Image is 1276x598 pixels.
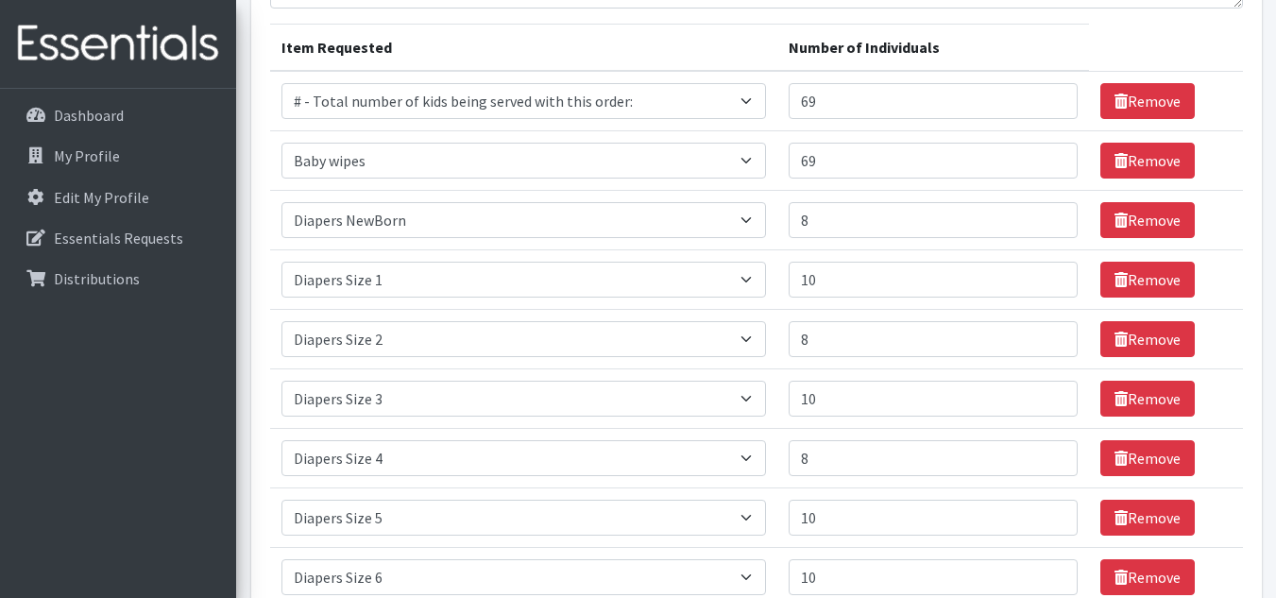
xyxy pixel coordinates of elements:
p: Essentials Requests [54,229,183,248]
p: My Profile [54,146,120,165]
th: Item Requested [270,25,777,72]
img: HumanEssentials [8,12,229,76]
p: Edit My Profile [54,188,149,207]
a: Edit My Profile [8,179,229,216]
a: My Profile [8,137,229,175]
p: Dashboard [54,106,124,125]
a: Remove [1100,321,1195,357]
a: Remove [1100,559,1195,595]
a: Remove [1100,202,1195,238]
p: Distributions [54,269,140,288]
a: Remove [1100,381,1195,417]
a: Remove [1100,440,1195,476]
a: Essentials Requests [8,219,229,257]
a: Remove [1100,143,1195,179]
a: Remove [1100,262,1195,298]
a: Remove [1100,500,1195,536]
a: Distributions [8,260,229,298]
th: Number of Individuals [777,25,1089,72]
a: Remove [1100,83,1195,119]
a: Dashboard [8,96,229,134]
